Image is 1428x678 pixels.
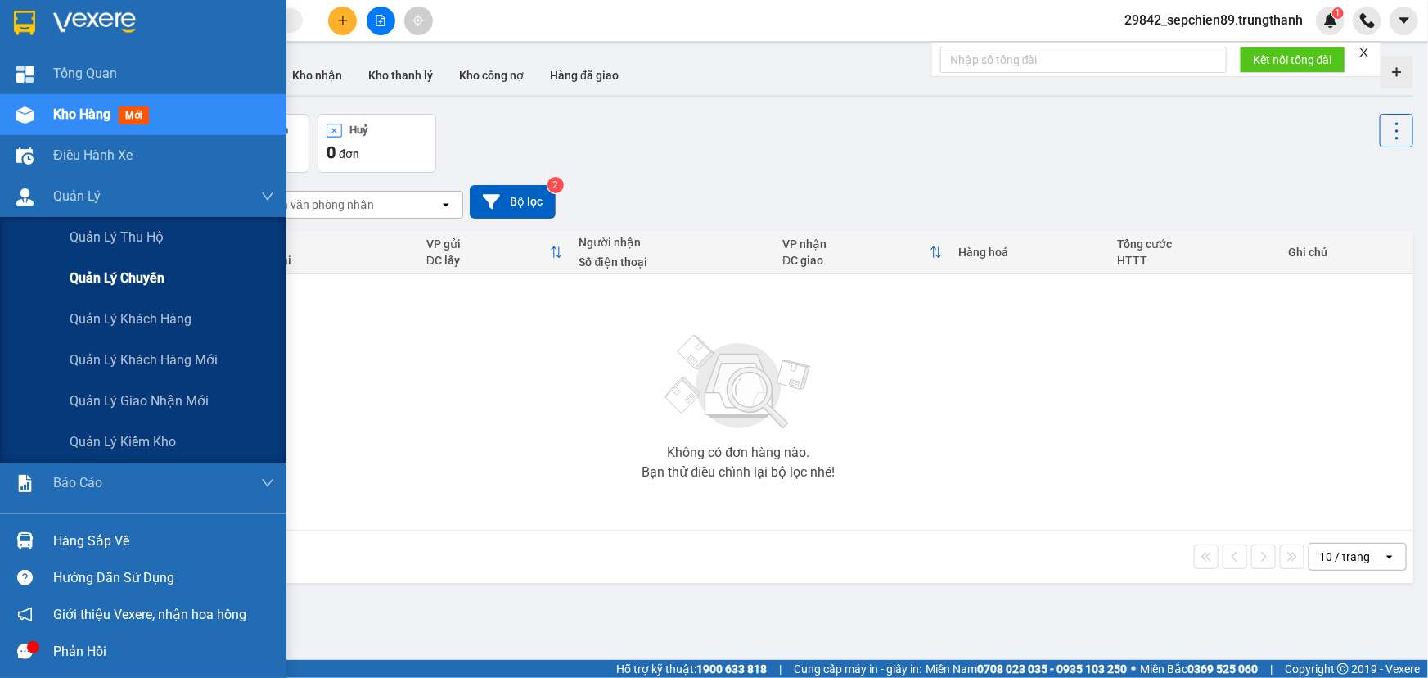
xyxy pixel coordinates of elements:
div: Số điện thoại [579,255,767,269]
img: dashboard-icon [16,66,34,83]
button: file-add [367,7,395,35]
div: Người gửi [223,237,410,251]
button: Bộ lọc [470,185,556,219]
div: Chọn văn phòng nhận [261,197,374,213]
span: 1 [1335,7,1340,19]
span: message [17,644,33,659]
img: warehouse-icon [16,188,34,206]
span: Quản lý chuyến [70,268,164,288]
div: Hàng hoá [959,246,1101,259]
span: Điều hành xe [53,145,133,165]
div: Hướng dẫn sử dụng [53,566,274,590]
div: Số điện thoại [223,254,410,267]
span: đơn [339,147,359,160]
span: copyright [1337,663,1349,675]
svg: open [1383,550,1396,563]
div: ĐC giao [782,254,930,267]
span: Quản Lý [53,186,101,206]
div: Tạo kho hàng mới [1381,56,1413,88]
th: Toggle SortBy [418,231,571,274]
span: ⚪️ [1131,666,1136,672]
img: warehouse-icon [16,532,34,549]
button: caret-down [1390,7,1418,35]
button: Huỷ0đơn [318,114,436,173]
th: Toggle SortBy [774,231,951,274]
span: Hỗ trợ kỹ thuật: [616,660,767,678]
strong: 0369 525 060 [1187,662,1258,676]
div: Ghi chú [1288,246,1405,259]
div: Phản hồi [53,640,274,664]
span: 0 [327,142,336,162]
span: plus [337,15,349,26]
div: Hàng sắp về [53,529,274,554]
span: notification [17,607,33,622]
svg: open [439,198,453,211]
span: Tổng Quan [53,63,117,84]
span: question-circle [17,570,33,585]
img: solution-icon [16,475,34,492]
span: file-add [375,15,386,26]
span: Báo cáo [53,472,102,493]
span: | [779,660,782,678]
button: Kho nhận [279,56,355,95]
span: down [261,190,274,203]
span: Quản lý giao nhận mới [70,391,209,411]
strong: 1900 633 818 [696,662,767,676]
span: caret-down [1397,13,1412,28]
sup: 1 [1332,7,1344,19]
span: Miền Bắc [1140,660,1258,678]
span: Kết nối tổng đài [1253,51,1332,69]
div: 10 / trang [1319,549,1370,565]
sup: 2 [547,177,564,193]
button: Kho công nợ [446,56,537,95]
div: VP nhận [782,237,930,251]
button: Hàng đã giao [537,56,632,95]
span: Kho hàng [53,106,110,122]
img: svg+xml;base64,PHN2ZyBjbGFzcz0ibGlzdC1wbHVnX19zdmciIHhtbG5zPSJodHRwOi8vd3d3LnczLm9yZy8yMDAwL3N2Zy... [657,325,821,440]
span: Giới thiệu Vexere, nhận hoa hồng [53,604,246,625]
input: Nhập số tổng đài [940,47,1227,73]
img: phone-icon [1360,13,1375,28]
div: HTTT [1118,254,1272,267]
button: Kết nối tổng đài [1240,47,1345,73]
img: logo-vxr [14,11,35,35]
div: Huỷ [350,124,368,136]
button: plus [328,7,357,35]
span: mới [119,106,149,124]
div: Bạn thử điều chỉnh lại bộ lọc nhé! [642,466,836,479]
span: aim [412,15,424,26]
div: Người nhận [579,236,767,249]
button: Kho thanh lý [355,56,446,95]
strong: 0708 023 035 - 0935 103 250 [977,662,1127,676]
div: Tổng cước [1118,237,1272,251]
span: | [1270,660,1273,678]
span: Cung cấp máy in - giấy in: [794,660,921,678]
img: icon-new-feature [1323,13,1338,28]
span: 29842_sepchien89.trungthanh [1111,10,1316,30]
img: warehouse-icon [16,147,34,165]
div: VP gửi [426,237,550,251]
button: aim [404,7,433,35]
span: Quản lý thu hộ [70,227,164,247]
span: Quản lý khách hàng mới [70,350,218,370]
span: close [1358,47,1370,58]
span: down [261,477,274,490]
span: Quản lý khách hàng [70,309,191,329]
img: warehouse-icon [16,106,34,124]
span: Miền Nam [926,660,1127,678]
span: Quản lý kiểm kho [70,432,176,452]
div: Không có đơn hàng nào. [668,446,810,459]
div: ĐC lấy [426,254,550,267]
